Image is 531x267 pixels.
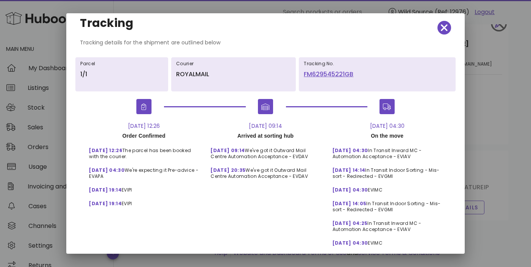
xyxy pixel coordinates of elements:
span: [DATE] 19:14 [89,200,122,207]
span: [DATE] 04:30 [333,147,368,154]
div: On the move [326,130,448,141]
span: [DATE] 09:14 [211,147,245,154]
div: [DATE] 12:26 [83,122,205,130]
h6: Tracking No. [304,61,450,67]
div: In Transit Inward MC - Automation Acceptance - EVIAV [326,214,448,234]
div: Order Confirmed [83,130,205,141]
div: We're expecting it Pre-advice - EVAPA [83,161,205,181]
span: [DATE] 20:35 [211,167,245,173]
p: 1/1 [80,70,163,79]
span: [DATE] 19:14 [89,187,122,193]
div: EVIMC [326,234,448,248]
span: [DATE] 04:30 [333,187,368,193]
div: The parcel has been booked with the courier. [83,141,205,161]
h2: Tracking [80,17,133,29]
span: [DATE] 04:30 [333,240,368,246]
div: Arrived at sorting hub [205,130,326,141]
div: EVIPI [83,181,205,195]
h6: Parcel [80,61,163,67]
div: [DATE] 09:14 [205,122,326,130]
h6: Courier [176,61,291,67]
span: [DATE] 04:25 [333,220,368,226]
div: EVIMC [326,181,448,195]
div: In Transit Indoor Sorting - Mis-sort - Redirected - EVGMI [326,161,448,181]
div: In Transit Inward MC - Automation Acceptance - EVIAV [326,141,448,161]
div: We've got it Outward Mail Centre Automation Acceptance - EVDAV [205,161,326,181]
span: [DATE] 12:26 [89,147,122,154]
div: Tracking details for the shipment are outlined below [74,38,457,53]
p: ROYALMAIL [176,70,291,79]
div: [DATE] 04:30 [326,122,448,130]
div: EVIPI [83,195,205,208]
a: FM629545221GB [304,70,450,79]
span: [DATE] 14:14 [333,167,365,173]
div: In Transit Indoor Sorting - Mis-sort - Redirected - EVGMI [326,195,448,214]
span: [DATE] 04:30 [89,167,125,173]
span: [DATE] 14:05 [333,200,367,207]
div: We've got it Outward Mail Centre Automation Acceptance - EVDAV [205,141,326,161]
